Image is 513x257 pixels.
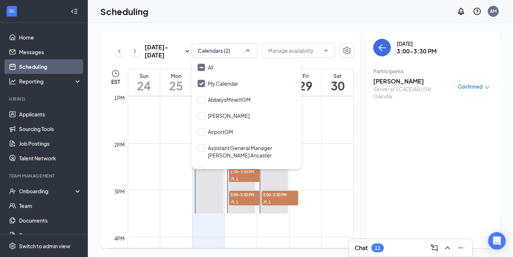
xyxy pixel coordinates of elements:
[373,67,493,75] div: Participants
[355,244,368,252] h3: Chat
[340,43,354,58] button: Settings
[71,8,78,15] svg: Collapse
[289,72,321,79] div: Fri
[428,242,440,254] button: ComposeMessage
[457,7,465,16] svg: Notifications
[128,68,160,96] a: August 24, 2025
[9,187,16,195] svg: UserCheck
[244,47,251,54] svg: ChevronUp
[183,47,192,56] svg: SmallChevronDown
[8,7,15,15] svg: WorkstreamLogo
[373,85,450,100] div: Server at SCADDABUSH Oakville
[430,243,439,252] svg: ComposeMessage
[484,85,490,90] span: down
[19,151,82,165] a: Talent Network
[488,232,506,250] div: Open Intercom Messenger
[19,198,82,213] a: Team
[443,243,452,252] svg: ChevronUp
[19,187,75,195] div: Onboarding
[128,79,160,92] h1: 24
[19,30,82,45] a: Home
[19,122,82,136] a: Sourcing Tools
[340,43,354,59] a: Settings
[19,136,82,151] a: Job Postings
[19,59,82,74] a: Scheduling
[9,173,80,179] div: Team Management
[113,187,126,195] div: 3pm
[455,242,467,254] button: Minimize
[373,77,450,85] h3: [PERSON_NAME]
[9,96,80,102] div: Hiring
[322,68,353,96] a: August 30, 2025
[113,141,126,149] div: 2pm
[111,69,120,78] svg: Clock
[375,245,381,251] div: 11
[458,83,483,90] span: Confirmed
[19,107,82,122] a: Applicants
[19,228,82,242] a: Surveys
[456,243,465,252] svg: Minimize
[378,43,386,52] svg: ArrowLeft
[19,45,82,59] a: Messages
[128,72,160,79] div: Sun
[289,68,321,96] a: August 29, 2025
[397,40,437,47] div: [DATE]
[442,242,453,254] button: ChevronUp
[116,47,123,56] svg: ChevronLeft
[19,78,82,85] div: Reporting
[268,46,320,55] input: Manage availability
[262,191,298,198] span: 3:00-3:30 PM
[160,79,192,92] h1: 25
[473,7,482,16] svg: QuestionInfo
[289,79,321,92] h1: 29
[19,213,82,228] a: Documents
[342,46,351,55] svg: Settings
[192,43,258,58] button: Calendars (2)ChevronUp
[9,242,16,250] svg: Settings
[269,200,271,205] span: 1
[231,177,235,181] svg: User
[229,191,266,198] span: 3:00-3:30 PM
[160,68,192,96] a: August 25, 2025
[490,8,497,14] div: AM
[160,72,192,79] div: Mon
[229,168,266,175] span: 2:30-3:00 PM
[322,72,353,79] div: Sat
[397,47,437,55] h3: 3:00-3:30 PM
[115,46,124,57] button: ChevronLeft
[236,200,238,205] span: 1
[113,94,126,102] div: 1pm
[145,43,183,59] h3: [DATE] - [DATE]
[113,234,126,242] div: 4pm
[9,78,16,85] svg: Analysis
[236,176,238,182] span: 1
[131,47,139,56] svg: ChevronRight
[100,5,149,18] h1: Scheduling
[19,242,70,250] div: Switch to admin view
[373,39,391,56] button: back-button
[263,200,267,204] svg: User
[111,78,120,85] span: EST
[323,48,329,53] svg: ChevronDown
[130,46,140,57] button: ChevronRight
[231,200,235,204] svg: User
[322,79,353,92] h1: 30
